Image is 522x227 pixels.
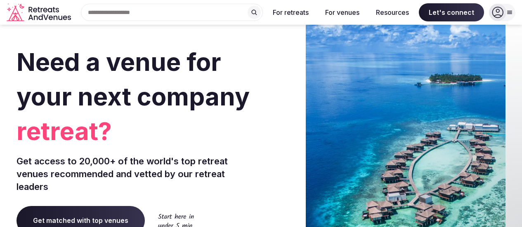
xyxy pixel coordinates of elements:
[17,114,258,148] span: retreat?
[17,155,258,193] p: Get access to 20,000+ of the world's top retreat venues recommended and vetted by our retreat lea...
[319,3,366,21] button: For venues
[369,3,416,21] button: Resources
[7,3,73,22] svg: Retreats and Venues company logo
[494,199,514,219] iframe: Intercom live chat
[17,47,250,111] span: Need a venue for your next company
[419,3,484,21] span: Let's connect
[7,3,73,22] a: Visit the homepage
[266,3,315,21] button: For retreats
